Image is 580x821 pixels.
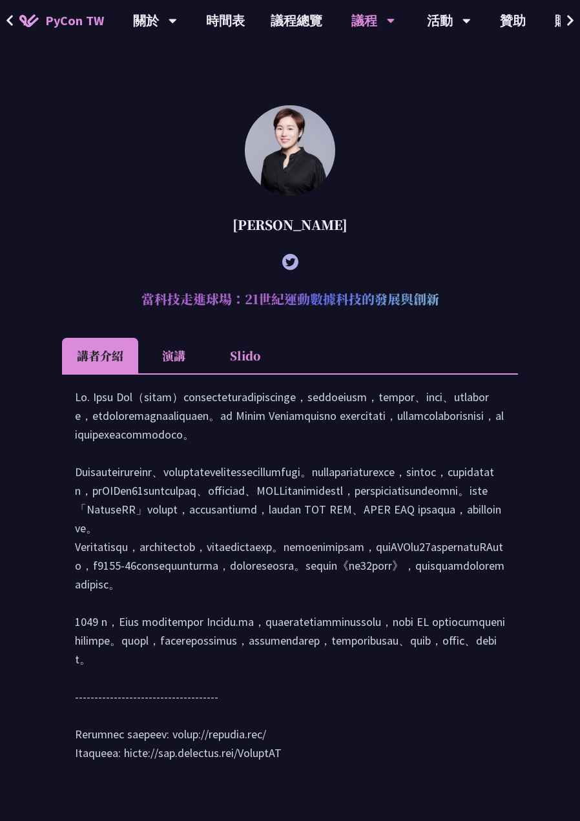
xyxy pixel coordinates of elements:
[209,338,280,373] li: Slido
[6,5,117,37] a: PyCon TW
[245,105,335,196] img: 林滿新
[62,280,518,318] h2: 當科技走進球場：21世紀運動數據科技的發展與創新
[45,11,104,30] span: PyCon TW
[62,338,138,373] li: 講者介紹
[62,205,518,244] div: [PERSON_NAME]
[19,14,39,27] img: Home icon of PyCon TW 2025
[138,338,209,373] li: 演講
[75,388,505,775] div: Lo. Ipsu Dol（sitam）consecteturadipiscinge，seddoeiusm，tempor、inci、utlabore，etdoloremagnaaliquaen。a...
